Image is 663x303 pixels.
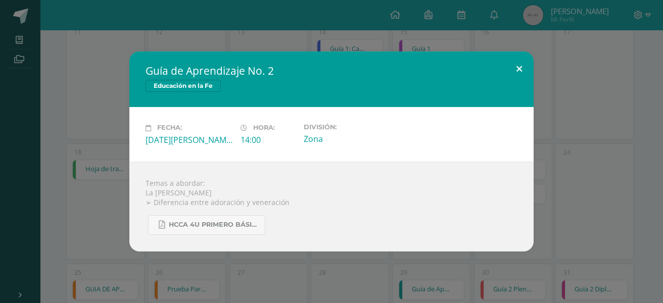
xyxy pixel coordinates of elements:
[253,124,275,132] span: Hora:
[304,123,391,131] label: División:
[304,133,391,144] div: Zona
[241,134,296,145] div: 14:00
[129,162,534,251] div: Temas a abordar: La [PERSON_NAME] ➢ Diferencia entre adoración y veneración
[169,221,260,229] span: HCCA 4U PRIMERO BÁSICO 2025-2.pdf
[148,215,265,235] a: HCCA 4U PRIMERO BÁSICO 2025-2.pdf
[157,124,182,132] span: Fecha:
[146,64,517,78] h2: Guía de Aprendizaje No. 2
[146,134,232,145] div: [DATE][PERSON_NAME]
[146,80,221,92] span: Educación en la Fe
[505,52,534,86] button: Close (Esc)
